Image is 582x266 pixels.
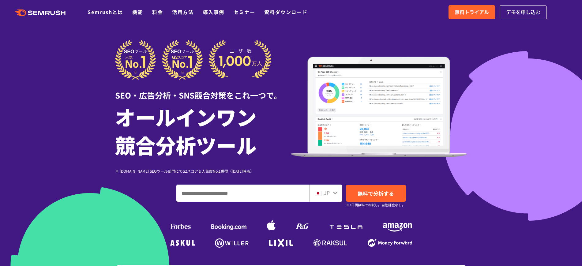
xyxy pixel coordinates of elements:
[506,8,540,16] span: デモを申し込む
[203,8,224,16] a: 導入事例
[358,189,394,197] span: 無料で分析する
[132,8,143,16] a: 機能
[449,5,495,19] a: 無料トライアル
[234,8,255,16] a: セミナー
[115,168,291,174] div: ※ [DOMAIN_NAME] SEOツール部門にてG2スコア＆人気度No.1獲得（[DATE]時点）
[115,103,291,159] h1: オールインワン 競合分析ツール
[324,189,330,196] span: JP
[264,8,307,16] a: 資料ダウンロード
[88,8,123,16] a: Semrushとは
[152,8,163,16] a: 料金
[455,8,489,16] span: 無料トライアル
[177,185,309,201] input: ドメイン、キーワードまたはURLを入力してください
[346,185,406,202] a: 無料で分析する
[172,8,193,16] a: 活用方法
[500,5,547,19] a: デモを申し込む
[346,202,405,208] small: ※7日間無料でお試し。自動課金なし。
[115,80,291,101] div: SEO・広告分析・SNS競合対策をこれ一つで。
